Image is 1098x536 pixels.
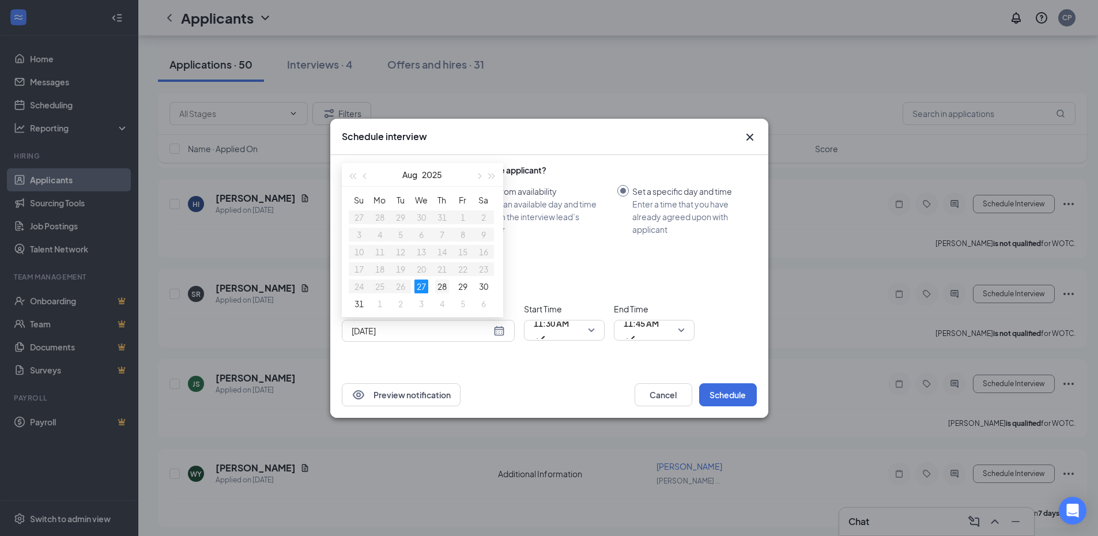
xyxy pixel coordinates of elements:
svg: Checkmark [534,332,548,346]
span: 11:30 AM [534,315,569,332]
div: 3 [414,297,428,311]
button: Close [743,130,757,144]
div: 2 [394,297,407,311]
input: Aug 27, 2025 [352,324,491,337]
td: 2025-08-27 [411,278,432,295]
td: 2025-09-05 [452,295,473,312]
td: 2025-09-02 [390,295,411,312]
div: 4 [435,297,449,311]
div: Enter a time that you have already agreed upon with applicant [632,198,748,236]
div: 30 [477,280,490,293]
button: EyePreview notification [342,383,461,406]
svg: Eye [352,388,365,402]
td: 2025-09-01 [369,295,390,312]
div: Select from availability [471,185,608,198]
svg: Checkmark [624,332,637,346]
td: 2025-08-29 [452,278,473,295]
div: How do you want to schedule time with the applicant? [342,164,757,176]
span: End Time [614,303,695,315]
td: 2025-09-04 [432,295,452,312]
td: 2025-09-03 [411,295,432,312]
div: 29 [456,280,470,293]
span: 11:45 AM [624,315,659,332]
div: 1 [373,297,387,311]
div: 6 [477,297,490,311]
div: Open Intercom Messenger [1059,497,1086,524]
div: 27 [414,280,428,293]
div: 28 [435,280,449,293]
div: 31 [352,297,366,311]
th: Su [349,191,369,209]
button: 2025 [422,163,442,186]
th: Tu [390,191,411,209]
th: We [411,191,432,209]
div: Choose an available day and time slot from the interview lead’s calendar [471,198,608,236]
td: 2025-08-31 [349,295,369,312]
th: Fr [452,191,473,209]
span: Start Time [524,303,605,315]
th: Sa [473,191,494,209]
td: 2025-09-06 [473,295,494,312]
div: Set a specific day and time [632,185,748,198]
th: Mo [369,191,390,209]
th: Th [432,191,452,209]
button: Aug [402,163,417,186]
h3: Schedule interview [342,130,427,143]
svg: Cross [743,130,757,144]
button: Schedule [699,383,757,406]
button: Cancel [635,383,692,406]
td: 2025-08-28 [432,278,452,295]
div: 5 [456,297,470,311]
td: 2025-08-30 [473,278,494,295]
